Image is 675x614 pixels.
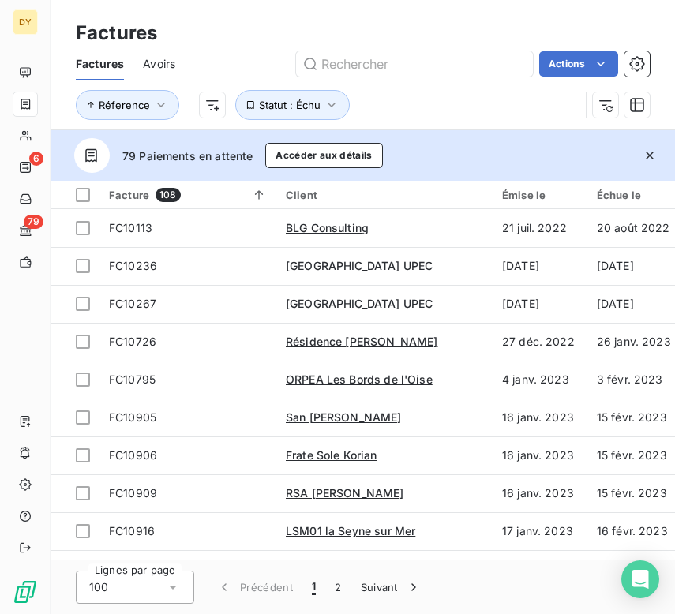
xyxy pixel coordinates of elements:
[109,297,156,310] span: FC10267
[325,571,351,604] button: 2
[109,189,149,201] span: Facture
[76,56,124,72] span: Factures
[286,259,433,272] span: [GEOGRAPHIC_DATA] UPEC
[286,410,402,424] span: San [PERSON_NAME]
[109,221,152,234] span: FC10113
[493,209,587,247] td: 21 juil. 2022
[13,218,37,243] a: 79
[493,399,587,436] td: 16 janv. 2023
[286,373,433,386] span: ORPEA Les Bords de l'Oise
[29,152,43,166] span: 6
[109,410,156,424] span: FC10905
[286,524,415,537] span: LSM01 la Seyne sur Mer
[493,361,587,399] td: 4 janv. 2023
[89,579,108,595] span: 100
[265,143,382,168] button: Accéder aux détails
[13,9,38,35] div: DY
[286,297,433,310] span: [GEOGRAPHIC_DATA] UPEC
[13,155,37,180] a: 6
[621,560,659,598] div: Open Intercom Messenger
[259,99,321,111] span: Statut : Échu
[13,579,38,605] img: Logo LeanPay
[296,51,533,77] input: Rechercher
[109,335,156,348] span: FC10726
[109,486,157,500] span: FC10909
[76,90,179,120] button: Réference
[312,579,316,595] span: 1
[493,512,587,550] td: 17 janv. 2023
[302,571,325,604] button: 1
[493,285,587,323] td: [DATE]
[493,474,587,512] td: 16 janv. 2023
[207,571,302,604] button: Précédent
[286,448,377,462] span: Frate Sole Korian
[502,189,578,201] div: Émise le
[76,19,157,47] h3: Factures
[597,189,673,201] div: Échue le
[99,99,150,111] span: Réference
[24,215,43,229] span: 79
[286,486,404,500] span: RSA [PERSON_NAME]
[493,323,587,361] td: 27 déc. 2022
[493,247,587,285] td: [DATE]
[109,448,157,462] span: FC10906
[286,335,437,348] span: Résidence [PERSON_NAME]
[235,90,350,120] button: Statut : Échu
[286,221,369,234] span: BLG Consulting
[122,148,253,164] span: 79 Paiements en attente
[109,373,156,386] span: FC10795
[156,188,180,202] span: 108
[286,189,483,201] div: Client
[109,259,157,272] span: FC10236
[539,51,618,77] button: Actions
[493,550,587,588] td: 3 mars 2023
[143,56,175,72] span: Avoirs
[351,571,431,604] button: Suivant
[109,524,155,537] span: FC10916
[493,436,587,474] td: 16 janv. 2023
